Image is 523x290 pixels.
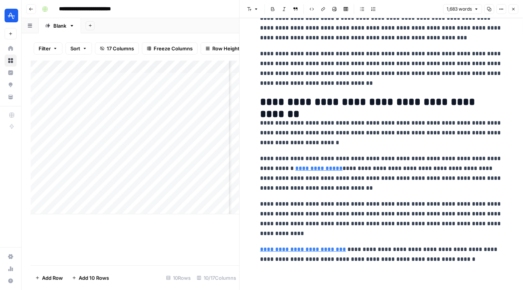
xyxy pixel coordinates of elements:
button: Filter [34,42,62,55]
span: 17 Columns [107,45,134,52]
span: Add Row [42,274,63,282]
a: Blank [39,18,81,33]
a: Home [5,42,17,55]
span: Filter [39,45,51,52]
span: 1,683 words [447,6,472,12]
button: Add Row [31,272,67,284]
button: Help + Support [5,275,17,287]
a: Settings [5,251,17,263]
a: Usage [5,263,17,275]
a: Your Data [5,91,17,103]
div: 10/17 Columns [194,272,239,284]
span: Row Height [212,45,240,52]
button: 17 Columns [95,42,139,55]
span: Add 10 Rows [79,274,109,282]
button: Add 10 Rows [67,272,114,284]
a: Insights [5,67,17,79]
button: 1,683 words [443,4,482,14]
span: Freeze Columns [154,45,193,52]
button: Workspace: Amplitude [5,6,17,25]
a: Opportunities [5,79,17,91]
button: Sort [65,42,92,55]
button: Freeze Columns [142,42,198,55]
button: Row Height [201,42,244,55]
img: Amplitude Logo [5,9,18,22]
div: Blank [53,22,66,30]
a: Browse [5,55,17,67]
div: 10 Rows [163,272,194,284]
span: Sort [70,45,80,52]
